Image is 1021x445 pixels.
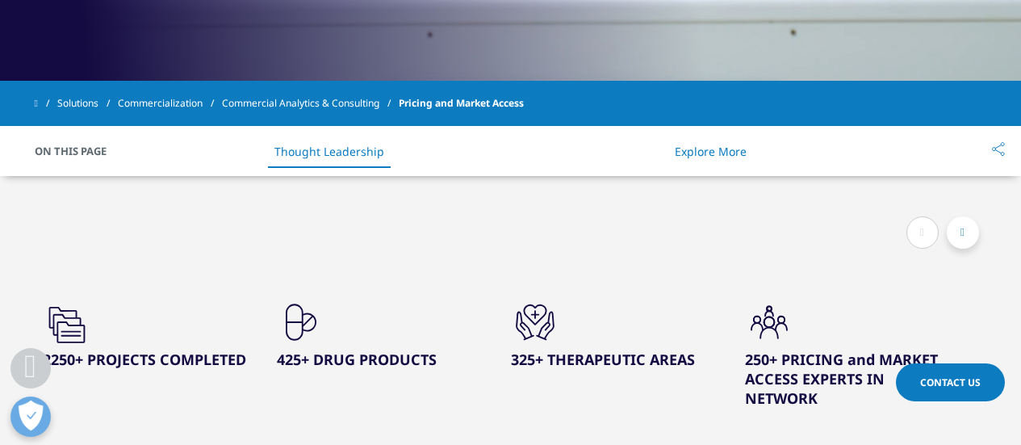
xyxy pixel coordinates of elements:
[57,89,118,118] a: Solutions
[35,143,123,159] span: On This Page
[10,397,51,437] button: Abrir preferências
[675,144,747,159] a: Explore More
[43,350,253,369] h3: 2250+ PROJECTS COMPLETED
[896,363,1005,401] a: Contact Us
[118,89,222,118] a: Commercialization
[399,89,524,118] span: Pricing and Market Access
[745,350,955,408] h3: 250+ PRICING and MARKET ACCESS EXPERTS IN NETWORK
[277,350,487,369] h3: 425+ DRUG PRODUCTS
[222,89,399,118] a: Commercial Analytics & Consulting
[920,376,981,389] span: Contact Us
[274,144,384,159] a: Thought Leadership
[511,350,721,369] h3: 325+ THERAPEUTIC AREAS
